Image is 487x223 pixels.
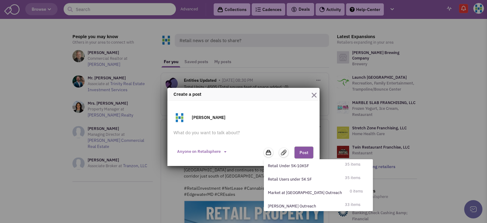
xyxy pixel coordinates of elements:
[264,186,373,200] a: Market at [GEOGRAPHIC_DATA] Outreach 0 items
[264,159,373,173] a: Retail Under 5K-10KSF 35 items
[264,177,341,182] div: Retail Users under 5K SF
[264,173,373,186] a: Retail Users under 5K SF 35 items
[281,150,286,155] img: file.svg
[264,203,341,209] div: [PERSON_NAME] Outreach
[264,200,373,213] a: [PERSON_NAME] Outreach 33 items
[173,91,317,97] h4: Create a post
[341,175,367,181] div: 35 items
[346,188,367,194] div: 0 items
[341,202,367,208] div: 33 items
[341,161,367,167] div: 35 items
[177,149,221,154] span: Anyone on Retailsphere
[264,190,346,196] div: Market at [GEOGRAPHIC_DATA] Outreach
[264,163,341,169] div: Retail Under 5K-10KSF
[173,146,230,157] button: Anyone on Retailsphere
[265,149,272,156] img: icon-collection-lavender.png
[192,115,226,120] h3: [PERSON_NAME]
